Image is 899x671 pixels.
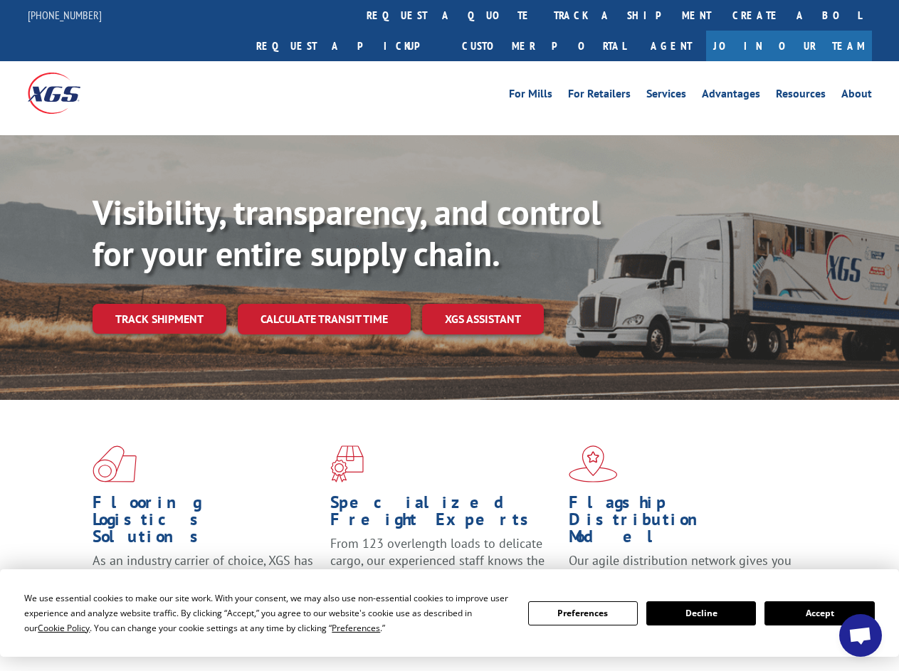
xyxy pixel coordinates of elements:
div: Open chat [839,614,882,657]
span: Cookie Policy [38,622,90,634]
p: From 123 overlength loads to delicate cargo, our experienced staff knows the best way to move you... [330,535,557,598]
button: Decline [646,601,756,625]
a: Request a pickup [246,31,451,61]
a: Advantages [702,88,760,104]
a: Resources [776,88,826,104]
b: Visibility, transparency, and control for your entire supply chain. [93,190,601,275]
a: Customer Portal [451,31,636,61]
h1: Flagship Distribution Model [569,494,796,552]
button: Preferences [528,601,638,625]
a: Agent [636,31,706,61]
a: Join Our Team [706,31,872,61]
button: Accept [764,601,874,625]
div: We use essential cookies to make our site work. With your consent, we may also use non-essential ... [24,591,510,635]
img: xgs-icon-focused-on-flooring-red [330,445,364,482]
img: xgs-icon-total-supply-chain-intelligence-red [93,445,137,482]
a: Services [646,88,686,104]
a: XGS ASSISTANT [422,304,544,334]
h1: Specialized Freight Experts [330,494,557,535]
a: [PHONE_NUMBER] [28,8,102,22]
a: Track shipment [93,304,226,334]
span: As an industry carrier of choice, XGS has brought innovation and dedication to flooring logistics... [93,552,313,603]
img: xgs-icon-flagship-distribution-model-red [569,445,618,482]
h1: Flooring Logistics Solutions [93,494,320,552]
a: Calculate transit time [238,304,411,334]
span: Our agile distribution network gives you nationwide inventory management on demand. [569,552,792,603]
a: About [841,88,872,104]
a: For Retailers [568,88,631,104]
span: Preferences [332,622,380,634]
a: For Mills [509,88,552,104]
